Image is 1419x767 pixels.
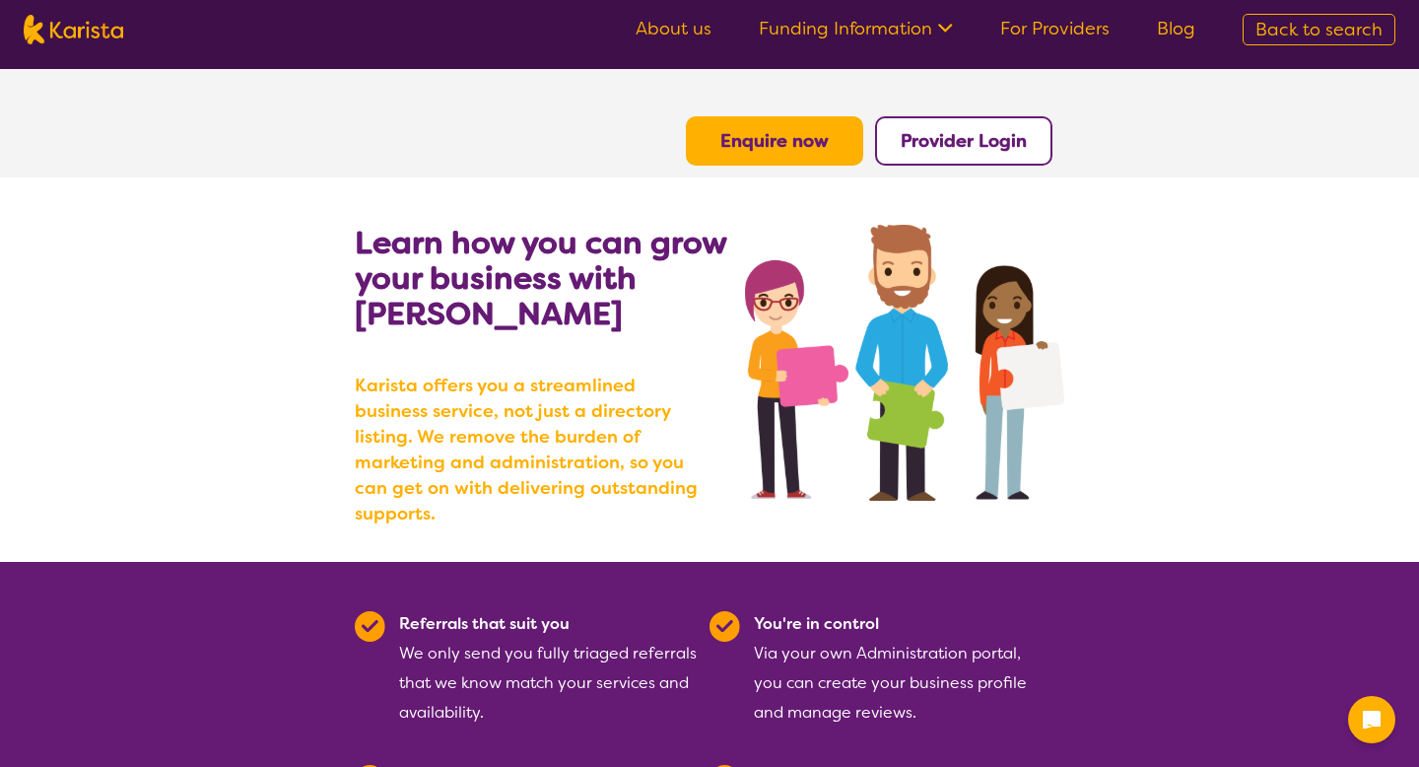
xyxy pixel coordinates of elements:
div: Via your own Administration portal, you can create your business profile and manage reviews. [754,609,1052,728]
a: Enquire now [720,129,829,153]
a: Provider Login [901,129,1027,153]
b: Karista offers you a streamlined business service, not just a directory listing. We remove the bu... [355,373,709,526]
b: Learn how you can grow your business with [PERSON_NAME] [355,222,726,334]
a: Blog [1157,17,1195,40]
img: grow your business with Karista [745,225,1064,501]
a: For Providers [1000,17,1110,40]
button: Provider Login [875,116,1052,166]
img: Tick [355,611,385,642]
img: Tick [709,611,740,642]
b: Referrals that suit you [399,613,570,634]
span: Back to search [1255,18,1383,41]
div: We only send you fully triaged referrals that we know match your services and availability. [399,609,698,728]
a: Funding Information [759,17,953,40]
img: Karista logo [24,15,123,44]
button: Enquire now [686,116,863,166]
a: Back to search [1243,14,1395,45]
b: You're in control [754,613,879,634]
a: About us [636,17,711,40]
